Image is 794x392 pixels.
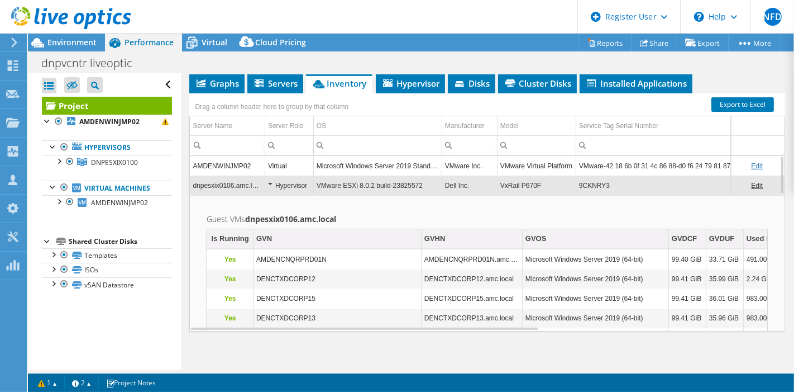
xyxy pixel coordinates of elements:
[576,156,748,176] td: Column Service Tag Serial Number, Value VMware-42 18 6b 0f 31 4c 86 88-d0 f6 24 79 81 87 af a6
[313,135,442,155] td: Column OS, Filter cell
[442,116,497,136] td: Manufacturer Column
[522,229,668,249] td: GVOS Column
[522,250,668,270] td: Column GVOS, Value Microsoft Windows Server 2019 (64-bit)
[504,78,571,89] span: Cluster Disks
[265,176,313,195] td: Column Server Role, Value Hypervisor
[91,198,148,207] span: AMDENWINJMP02
[253,250,421,270] td: Column GVN, Value AMDENCNQRPRD01N
[245,214,336,224] b: dnpesxix0106.amc.local
[268,119,303,133] div: Server Role
[747,232,794,245] div: Used Memory
[706,270,743,289] td: Column GVDUF, Value 35.99 GiB
[253,229,421,249] td: GVN Column
[576,176,748,195] td: Column Service Tag Serial Number, Value 9CKNRY3
[497,156,576,176] td: Column Model, Value VMware Virtual Platform
[668,250,706,270] td: Column GVDCF, Value 99.40 GiB
[421,250,522,270] td: Column GVHN, Value AMDENCNQRPRD01N.amc.local
[522,289,668,309] td: Column GVOS, Value Microsoft Windows Server 2019 (64-bit)
[255,37,306,48] span: Cloud Pricing
[381,78,439,89] span: Hypervisor
[706,309,743,328] td: Column GVDUF, Value 35.96 GiB
[525,232,547,245] div: GVOS
[421,309,522,328] td: Column GVHN, Value DENCTXDCORP13.amc.local
[207,309,253,328] td: Column Is Running, Value Yes
[253,270,421,289] td: Column GVN, Value DENCTXDCORP12
[42,97,172,115] a: Project
[706,229,743,249] td: GVDUF Column
[751,162,763,170] a: Edit
[453,78,490,89] span: Disks
[195,78,239,89] span: Graphs
[210,311,250,325] p: Yes
[202,37,227,48] span: Virtual
[421,289,522,309] td: Column GVHN, Value DENCTXDCORP15.amc.local
[668,289,706,309] td: Column GVDCF, Value 99.41 GiB
[445,119,485,133] div: Manufacturer
[672,232,697,245] div: GVDCF
[764,8,782,26] span: NFD
[91,158,138,167] span: DNPESXIX0100
[578,34,632,51] a: Reports
[47,37,97,48] span: Environment
[522,309,668,328] td: Column GVOS, Value Microsoft Windows Server 2019 (64-bit)
[42,181,172,195] a: Virtual Machines
[42,248,172,263] a: Templates
[253,309,421,328] td: Column GVN, Value DENCTXDCORP13
[256,232,272,245] div: GVN
[668,229,706,249] td: GVDCF Column
[212,232,249,245] div: Is Running
[424,232,446,245] div: GVHN
[253,78,298,89] span: Servers
[313,156,442,176] td: Column OS, Value Microsoft Windows Server 2019 Standard
[497,116,576,136] td: Model Column
[500,119,519,133] div: Model
[190,156,265,176] td: Column Server Name, Value AMDENWINJMP02
[192,99,351,115] div: Drag a column header here to group by that column
[36,57,150,69] h1: dnpvcntr liveoptic
[210,292,250,305] p: Yes
[497,176,576,195] td: Column Model, Value VxRail P670F
[265,135,313,155] td: Column Server Role, Filter cell
[579,119,659,133] div: Service Tag Serial Number
[317,119,326,133] div: OS
[42,155,172,169] a: DNPESXIX0100
[268,159,310,173] div: Virtual
[313,116,442,136] td: OS Column
[69,235,172,248] div: Shared Cluster Disks
[210,272,250,286] p: Yes
[207,212,768,226] h2: Guest VMs
[268,179,310,192] div: Hypervisor
[98,376,164,390] a: Project Notes
[210,253,250,266] p: Yes
[253,289,421,309] td: Column GVN, Value DENCTXDCORP15
[313,176,442,195] td: Column OS, Value VMware ESXi 8.0.2 build-23825572
[711,97,774,112] a: Export to Excel
[64,376,99,390] a: 2
[207,270,253,289] td: Column Is Running, Value Yes
[79,117,140,126] b: AMDENWINJMP02
[190,176,265,195] td: Column Server Name, Value dnpesxix0106.amc.local
[632,34,677,51] a: Share
[42,277,172,292] a: vSAN Datastore
[421,270,522,289] td: Column GVHN, Value DENCTXDCORP12.amc.local
[442,156,497,176] td: Column Manufacturer, Value VMware Inc.
[265,116,313,136] td: Server Role Column
[207,229,253,249] td: Is Running Column
[42,115,172,129] a: AMDENWINJMP02
[421,229,522,249] td: GVHN Column
[728,34,780,51] a: More
[125,37,174,48] span: Performance
[677,34,729,51] a: Export
[751,182,763,190] a: Edit
[668,309,706,328] td: Column GVDCF, Value 99.41 GiB
[193,119,232,133] div: Server Name
[497,135,576,155] td: Column Model, Filter cell
[668,270,706,289] td: Column GVDCF, Value 99.41 GiB
[585,78,687,89] span: Installed Applications
[42,140,172,155] a: Hypervisors
[442,176,497,195] td: Column Manufacturer, Value Dell Inc.
[42,263,172,277] a: ISOs
[706,250,743,270] td: Column GVDUF, Value 33.71 GiB
[576,135,748,155] td: Column Service Tag Serial Number, Filter cell
[312,78,366,89] span: Inventory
